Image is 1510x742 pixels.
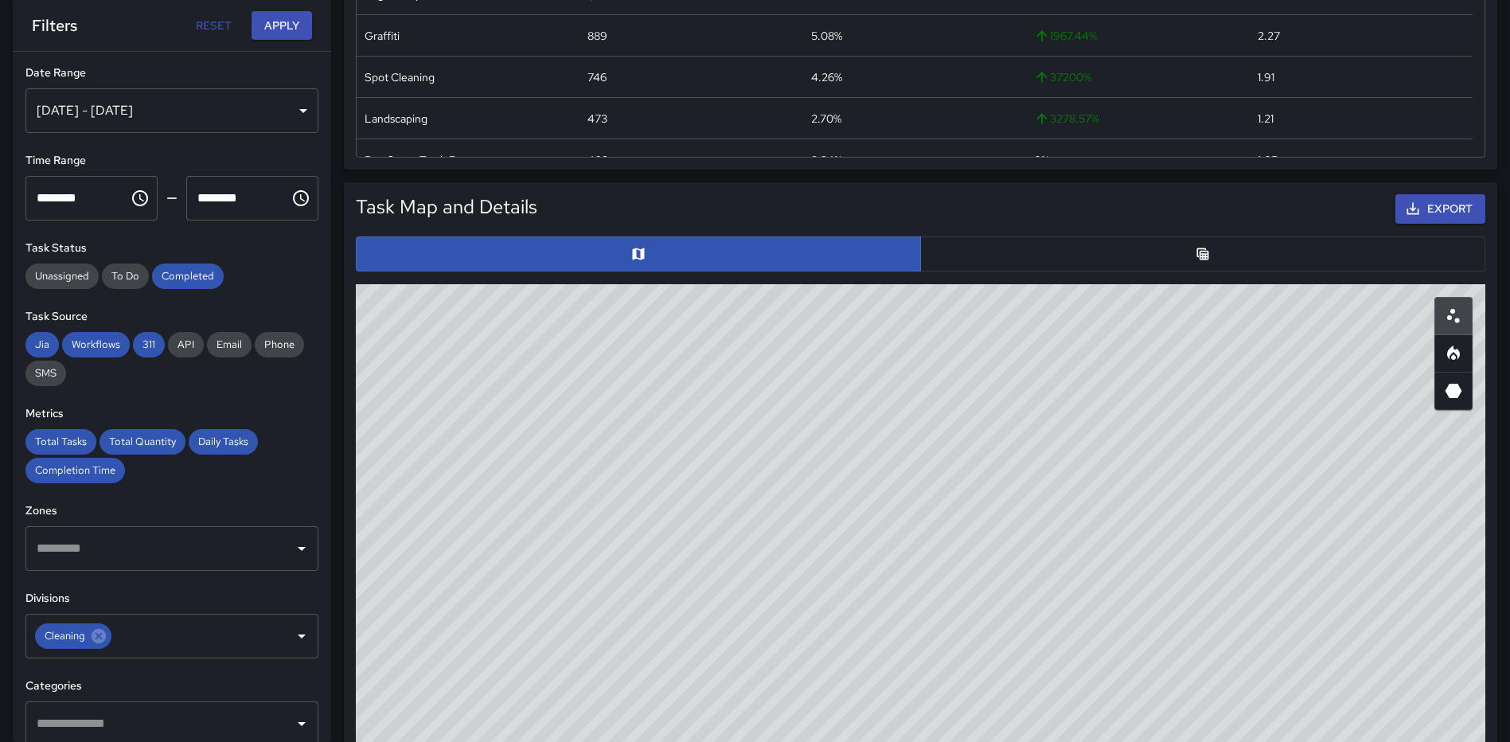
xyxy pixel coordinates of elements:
div: 1.91 [1258,69,1274,85]
span: Email [207,338,252,351]
span: To Do [102,269,149,283]
div: 1.21 [1258,111,1274,127]
button: Open [291,713,313,735]
h6: Time Range [25,152,318,170]
div: Total Quantity [99,429,185,455]
button: Reset [188,11,239,41]
div: 1.05 [1258,152,1278,168]
div: Completion Time [25,458,125,483]
div: Unassigned [25,264,99,289]
div: Jia [25,332,59,357]
div: API [168,332,204,357]
h6: Divisions [25,590,318,607]
button: Open [291,625,313,647]
div: Email [207,332,252,357]
span: Cleaning [35,627,95,645]
h6: Task Status [25,240,318,257]
svg: Heatmap [1444,344,1463,363]
span: 37200 % [1034,69,1091,85]
div: 2.70% [811,111,841,127]
h6: Categories [25,678,318,695]
h6: Metrics [25,405,318,423]
div: 4.26% [811,69,842,85]
div: 2.34% [811,152,842,168]
h6: Task Source [25,308,318,326]
span: API [168,338,204,351]
button: Choose time, selected time is 12:00 AM [124,182,156,214]
div: 409 [587,152,609,168]
button: Apply [252,11,312,41]
div: Cleaning [35,623,111,649]
button: 3D Heatmap [1434,372,1473,410]
button: Scatterplot [1434,297,1473,335]
div: 2.27 [1258,28,1280,44]
span: Total Tasks [25,435,96,448]
div: Graffiti [365,28,400,44]
span: Total Quantity [99,435,185,448]
span: 1967.44 % [1034,28,1097,44]
div: Daily Tasks [189,429,258,455]
svg: 3D Heatmap [1444,381,1463,400]
div: Completed [152,264,224,289]
svg: Scatterplot [1444,307,1463,326]
span: Daily Tasks [189,435,258,448]
div: 889 [587,28,607,44]
svg: Table [1195,246,1211,262]
button: Export [1395,194,1485,224]
div: 311 [133,332,165,357]
span: Completed [152,269,224,283]
div: Phone [255,332,304,357]
span: Phone [255,338,304,351]
h6: Zones [25,502,318,520]
h5: Task Map and Details [356,194,537,220]
div: [DATE] - [DATE] [25,88,318,133]
button: Choose time, selected time is 11:59 PM [285,182,317,214]
button: Table [920,236,1485,271]
h6: Date Range [25,64,318,82]
span: Completion Time [25,463,125,477]
span: Jia [25,338,59,351]
div: SMS [25,361,66,386]
svg: Map [630,246,646,262]
div: To Do [102,264,149,289]
button: Heatmap [1434,334,1473,373]
span: 311 [133,338,165,351]
div: 5.08% [811,28,842,44]
div: Landscaping [365,111,427,127]
div: Workflows [62,332,130,357]
div: 746 [587,69,607,85]
span: Workflows [62,338,130,351]
span: 0 % [1034,152,1049,168]
span: Unassigned [25,269,99,283]
button: Map [356,236,921,271]
button: Open [291,537,313,560]
div: 473 [587,111,607,127]
h6: Filters [32,13,77,38]
span: SMS [25,366,66,380]
span: 3278.57 % [1034,111,1099,127]
div: Bag Count Trash Run [365,152,469,168]
div: Spot Cleaning [365,69,435,85]
div: Total Tasks [25,429,96,455]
